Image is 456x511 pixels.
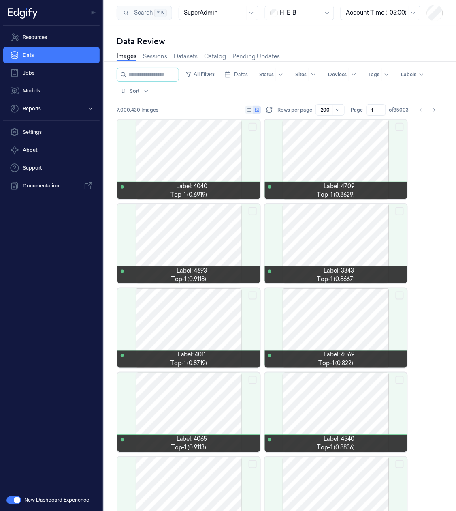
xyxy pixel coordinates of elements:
[3,47,100,63] a: Data
[117,6,172,20] button: Search⌘K
[318,359,353,368] span: top-1 (0.822)
[176,182,207,191] span: Label: 4040
[117,36,443,47] div: Data Review
[87,6,100,19] button: Toggle Navigation
[389,106,409,114] span: of 35003
[170,359,207,368] span: top-1 (0.8719)
[3,101,100,117] button: Reports
[249,376,257,384] button: Select row
[249,292,257,300] button: Select row
[3,65,100,81] a: Jobs
[249,460,257,468] button: Select row
[178,351,206,359] span: Label: 4011
[324,351,354,359] span: Label: 4069
[221,68,251,81] button: Dates
[204,52,226,61] a: Catalog
[182,68,218,81] button: All Filters
[396,460,404,468] button: Select row
[428,104,440,116] button: Go to next page
[232,52,280,61] a: Pending Updates
[324,182,354,191] span: Label: 4709
[3,83,100,99] a: Models
[174,52,198,61] a: Datasets
[3,178,100,194] a: Documentation
[317,444,355,452] span: top-1 (0.8836)
[277,106,312,114] p: Rows per page
[143,52,167,61] a: Sessions
[171,444,207,452] span: top-1 (0.9113)
[249,123,257,131] button: Select row
[396,376,404,384] button: Select row
[317,275,355,283] span: top-1 (0.8667)
[351,106,363,114] span: Page
[396,207,404,215] button: Select row
[117,106,158,114] span: 7,000,430 Images
[3,142,100,158] button: About
[324,435,354,444] span: Label: 4540
[234,71,248,78] span: Dates
[324,266,354,275] span: Label: 3343
[131,9,153,17] span: Search
[177,266,207,275] span: Label: 4693
[3,160,100,176] a: Support
[3,124,100,140] a: Settings
[117,52,136,61] a: Images
[170,191,207,199] span: top-1 (0.6919)
[249,207,257,215] button: Select row
[396,123,404,131] button: Select row
[177,435,207,444] span: Label: 4065
[3,29,100,45] a: Resources
[396,292,404,300] button: Select row
[317,191,355,199] span: top-1 (0.8629)
[171,275,207,283] span: top-1 (0.9118)
[416,104,440,116] nav: pagination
